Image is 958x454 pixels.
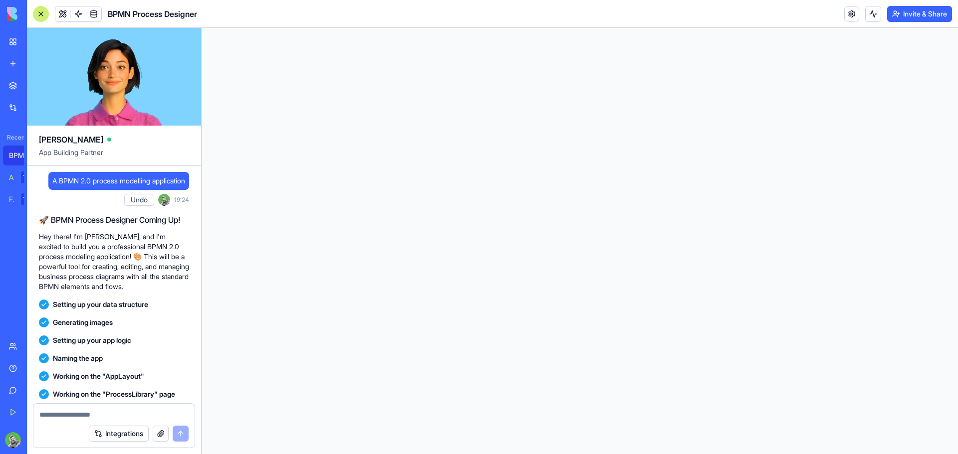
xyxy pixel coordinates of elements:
span: Setting up your app logic [53,335,131,345]
span: Recent [3,134,24,142]
span: Generating images [53,317,113,327]
div: BPMN Process Designer [9,151,37,160]
button: Integrations [89,426,149,442]
span: Setting up your data structure [53,300,148,309]
button: Invite & Share [887,6,952,22]
span: A BPMN 2.0 process modelling application [52,176,185,186]
img: logo [7,7,69,21]
div: AI Logo Generator [9,172,14,182]
div: Feedback Form [9,194,14,204]
span: Working on the "AppLayout" [53,371,144,381]
h2: 🚀 BPMN Process Designer Coming Up! [39,214,189,226]
a: BPMN Process Designer [3,146,43,165]
a: AI Logo GeneratorTRY [3,167,43,187]
span: BPMN Process Designer [108,8,197,20]
span: 19:24 [174,196,189,204]
img: ACg8ocIgFWe2YakPm5VGQWrNByRteyNvvN-AQafhVDiLyg5xwSBGfvFB=s96-c [158,194,170,206]
span: Working on the "ProcessLibrary" page [53,389,175,399]
div: TRY [21,171,37,183]
img: ACg8ocIgFWe2YakPm5VGQWrNByRteyNvvN-AQafhVDiLyg5xwSBGfvFB=s96-c [5,432,21,448]
span: [PERSON_NAME] [39,134,103,146]
span: App Building Partner [39,148,189,165]
span: Naming the app [53,353,103,363]
a: Feedback FormTRY [3,189,43,209]
p: Hey there! I'm [PERSON_NAME], and I'm excited to build you a professional BPMN 2.0 process modeli... [39,232,189,292]
div: TRY [21,193,37,205]
button: Undo [124,194,154,206]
